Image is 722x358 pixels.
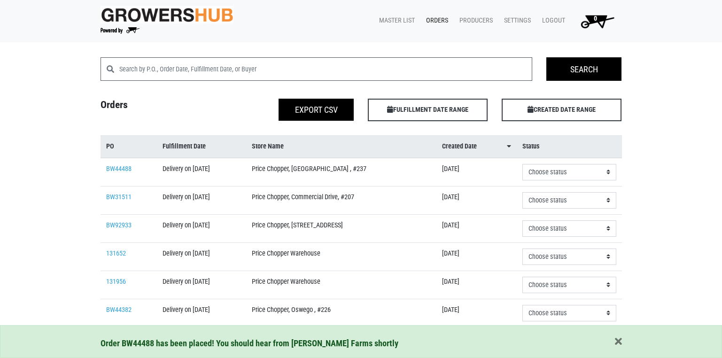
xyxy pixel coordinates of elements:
td: [DATE] [436,242,517,271]
a: BW44488 [106,165,132,173]
a: Settings [497,12,535,30]
span: Store Name [252,141,284,152]
td: Delivery on [DATE] [157,242,246,271]
td: [DATE] [436,158,517,187]
td: Delivery on [DATE] [157,271,246,299]
button: Export CSV [279,99,354,121]
a: Orders [419,12,452,30]
img: Powered by Big Wheelbarrow [101,27,140,34]
a: BW44382 [106,306,132,314]
a: PO [106,141,152,152]
a: Logout [535,12,569,30]
span: FULFILLMENT DATE RANGE [368,99,488,121]
a: BW92933 [106,221,132,229]
td: [DATE] [436,214,517,242]
td: Price Chopper, [GEOGRAPHIC_DATA] , #237 [246,158,436,187]
a: 131652 [106,249,126,257]
span: Created Date [442,141,477,152]
td: Price Chopper Warehouse [246,271,436,299]
a: Fulfillment Date [163,141,240,152]
a: Created Date [442,141,511,152]
a: BW31511 [106,193,132,201]
img: Cart [576,12,618,31]
td: Delivery on [DATE] [157,214,246,242]
h4: Orders [93,99,227,117]
span: Fulfillment Date [163,141,206,152]
td: Delivery on [DATE] [157,299,246,327]
span: CREATED DATE RANGE [502,99,621,121]
a: Producers [452,12,497,30]
a: 131956 [106,278,126,286]
td: [DATE] [436,271,517,299]
td: Delivery on [DATE] [157,186,246,214]
a: 0 [569,12,622,31]
td: [DATE] [436,186,517,214]
span: Status [522,141,540,152]
span: 0 [594,15,597,23]
img: original-fc7597fdc6adbb9d0e2ae620e786d1a2.jpg [101,6,234,23]
td: [DATE] [436,299,517,327]
input: Search by P.O., Order Date, Fulfillment Date, or Buyer [119,57,533,81]
td: Price Chopper, Commercial Drive, #207 [246,186,436,214]
span: PO [106,141,114,152]
a: Store Name [252,141,431,152]
td: Price Chopper, Oswego , #226 [246,299,436,327]
td: Price Chopper Warehouse [246,242,436,271]
td: Delivery on [DATE] [157,158,246,187]
div: Order BW44488 has been placed! You should hear from [PERSON_NAME] Farms shortly [101,337,622,350]
a: Master List [372,12,419,30]
td: Price Chopper, [STREET_ADDRESS] [246,214,436,242]
a: Status [522,141,616,152]
input: Search [546,57,621,81]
